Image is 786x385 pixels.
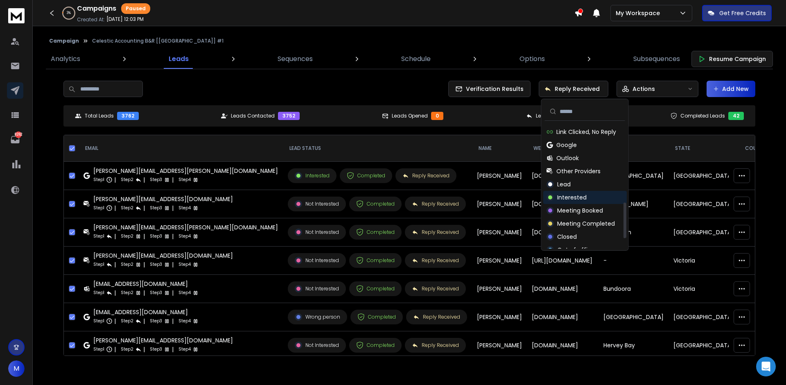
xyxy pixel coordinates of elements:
p: | [114,260,116,269]
div: Reply Received [412,285,459,292]
p: | [143,317,145,325]
td: [DOMAIN_NAME] [527,190,599,218]
p: | [114,289,116,297]
p: Step 1 [93,204,104,212]
p: Step 4 [178,176,191,184]
img: logo [8,8,25,23]
p: Meeting Completed [557,220,615,228]
td: [GEOGRAPHIC_DATA] [669,303,739,331]
div: 0 [431,112,443,120]
div: Not Interested [295,200,339,208]
p: Step 2 [121,204,133,212]
p: Lead [557,180,571,188]
div: [EMAIL_ADDRESS][DOMAIN_NAME] [93,280,199,288]
a: Leads [164,49,194,69]
td: [PERSON_NAME] [472,303,527,331]
p: Step 4 [178,204,191,212]
div: [PERSON_NAME][EMAIL_ADDRESS][PERSON_NAME][DOMAIN_NAME] [93,223,278,231]
div: 3762 [117,112,139,120]
p: My Workspace [616,9,663,17]
button: Verification Results [448,81,531,97]
p: Step 1 [93,345,104,353]
p: | [114,317,116,325]
div: Not Interested [295,342,339,349]
td: [PERSON_NAME] [599,190,669,218]
td: [DOMAIN_NAME] [527,303,599,331]
button: Get Free Credits [702,5,772,21]
p: Step 3 [150,345,162,353]
p: Meeting Booked [557,206,603,215]
p: [DATE] 12:03 PM [106,16,144,23]
p: | [143,232,145,240]
td: [GEOGRAPHIC_DATA] [669,190,739,218]
p: | [172,345,174,353]
p: Step 2 [121,260,133,269]
p: Completed Leads [680,113,725,119]
div: 3752 [278,112,300,120]
div: [PERSON_NAME][EMAIL_ADDRESS][DOMAIN_NAME] [93,195,233,203]
p: Link Clicked, No Reply [556,128,616,136]
p: Step 1 [93,260,104,269]
p: | [143,176,145,184]
button: M [8,360,25,377]
button: Campaign [49,38,79,44]
a: Sequences [273,49,318,69]
th: EMAIL [79,135,283,162]
td: [GEOGRAPHIC_DATA] [599,303,669,331]
p: | [143,204,145,212]
p: Step 3 [150,289,162,297]
button: Add New [707,81,755,97]
td: [GEOGRAPHIC_DATA] [669,331,739,360]
p: | [172,204,174,212]
th: State [669,135,739,162]
p: | [114,232,116,240]
div: 42 [728,112,744,120]
p: | [172,260,174,269]
p: Schedule [401,54,431,64]
td: [PERSON_NAME] [472,190,527,218]
div: Reply Received [413,314,460,320]
p: Step 4 [178,317,191,325]
p: Leads Contacted [231,113,275,119]
td: [DOMAIN_NAME] [527,331,599,360]
p: Other Providers [556,167,601,175]
td: [PERSON_NAME] [472,247,527,275]
td: [PERSON_NAME] [472,331,527,360]
td: [GEOGRAPHIC_DATA] [599,162,669,190]
p: Step 4 [178,232,191,240]
p: Step 2 [121,317,133,325]
p: Google [556,141,577,149]
p: Actions [632,85,655,93]
span: Verification Results [463,85,524,93]
div: [PERSON_NAME][EMAIL_ADDRESS][DOMAIN_NAME] [93,251,233,260]
p: | [114,345,116,353]
td: - [599,247,669,275]
h1: Campaigns [77,4,116,14]
p: Created At: [77,16,105,23]
div: Reply Received [412,257,459,264]
td: [DOMAIN_NAME] [527,162,599,190]
div: [EMAIL_ADDRESS][DOMAIN_NAME] [93,308,199,316]
a: Schedule [396,49,436,69]
div: Reply Received [402,172,449,179]
p: Interested [557,193,587,202]
p: Step 3 [150,204,162,212]
p: Get Free Credits [719,9,766,17]
p: 8262 [15,131,22,138]
a: Options [515,49,550,69]
p: Step 4 [178,289,191,297]
div: Completed [356,257,395,264]
p: Closed [557,233,577,241]
div: Not Interested [295,229,339,236]
td: [PERSON_NAME] [472,275,527,303]
p: Subsequences [633,54,680,64]
p: Leads Opened [392,113,428,119]
td: Hervey Bay [599,331,669,360]
p: Step 3 [150,260,162,269]
th: City [599,135,669,162]
a: Subsequences [628,49,685,69]
div: Completed [356,342,395,349]
p: Outlook [556,154,579,162]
